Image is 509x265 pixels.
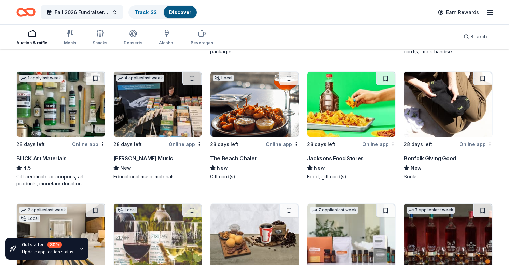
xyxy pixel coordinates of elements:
div: 7 applies last week [407,207,455,214]
a: Image for Alfred Music4 applieslast week28 days leftOnline app[PERSON_NAME] MusicNewEducational m... [113,71,202,180]
div: Local [213,75,234,81]
a: Home [16,4,36,20]
div: Beverages [191,40,213,46]
div: Jacksons Food Stores [307,154,364,162]
img: Image for BLICK Art Materials [17,72,105,137]
a: Discover [169,9,191,15]
button: Track· 22Discover [128,5,197,19]
div: 80 % [47,242,62,248]
div: 28 days left [307,140,335,148]
span: New [411,164,422,172]
img: Image for Bonfolk Giving Good [404,72,492,137]
div: Online app [362,140,396,148]
div: 1 apply last week [19,75,63,82]
div: Online app [266,140,299,148]
img: Image for Jacksons Food Stores [307,72,396,137]
div: Meals [64,40,76,46]
div: Online app [169,140,202,148]
div: Alcohol [159,40,174,46]
button: Desserts [124,27,142,49]
img: Image for Alfred Music [114,72,202,137]
a: Track· 22 [135,9,157,15]
span: New [217,164,228,172]
div: 7 applies last week [310,207,358,214]
a: Image for Bonfolk Giving Good28 days leftOnline appBonfolk Giving GoodNewSocks [404,71,493,180]
div: Educational music materials [113,173,202,180]
span: New [120,164,131,172]
div: 2 applies last week [19,207,67,214]
div: Bonfolk Giving Good [404,154,456,162]
button: Beverages [191,27,213,49]
div: 4 applies last week [116,75,164,82]
div: Food, gift card(s) [307,173,396,180]
div: Online app [72,140,105,148]
img: Image for The Beach Chalet [210,72,299,137]
span: Fall 2026 Fundraiser for SFYC [55,8,109,16]
button: Fall 2026 Fundraiser for SFYC [41,5,123,19]
button: Search [458,30,493,43]
div: 28 days left [404,140,432,148]
div: Gift certificate or coupons, art products, monetary donation [16,173,105,187]
div: BLICK Art Materials [16,154,66,162]
div: 28 days left [113,140,142,148]
div: Auction & raffle [16,40,47,46]
div: Local [19,215,40,222]
span: New [314,164,325,172]
a: Image for Jacksons Food Stores28 days leftOnline appJacksons Food StoresNewFood, gift card(s) [307,71,396,180]
a: Image for The Beach ChaletLocal28 days leftOnline appThe Beach ChaletNewGift card(s) [210,71,299,180]
div: Desserts [124,40,142,46]
button: Meals [64,27,76,49]
div: The Beach Chalet [210,154,257,162]
div: Socks [404,173,493,180]
div: Local [116,207,137,213]
div: [PERSON_NAME] Music [113,154,173,162]
div: 28 days left [210,140,238,148]
div: Snacks [93,40,107,46]
button: Auction & raffle [16,27,47,49]
span: 4.5 [23,164,31,172]
div: Get started [22,242,73,248]
div: Update application status [22,249,73,255]
button: Snacks [93,27,107,49]
div: Online app [459,140,493,148]
a: Earn Rewards [434,6,483,18]
a: Image for BLICK Art Materials1 applylast week28 days leftOnline appBLICK Art Materials4.5Gift cer... [16,71,105,187]
div: Gift card(s) [210,173,299,180]
span: Search [470,32,487,41]
div: 28 days left [16,140,45,148]
button: Alcohol [159,27,174,49]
